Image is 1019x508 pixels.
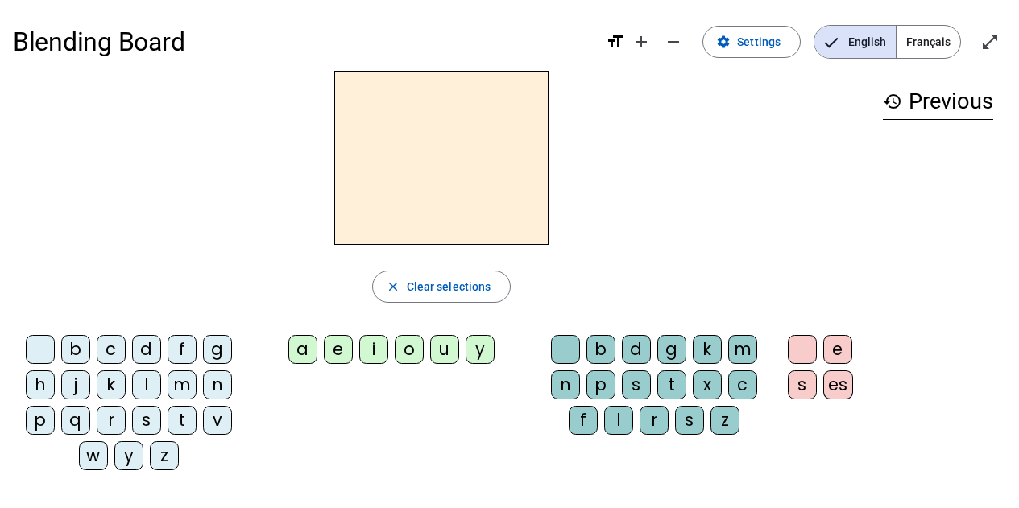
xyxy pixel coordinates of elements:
div: s [675,406,704,435]
mat-icon: settings [716,35,731,49]
div: f [168,335,197,364]
span: Français [897,26,960,58]
button: Clear selections [372,271,512,303]
button: Increase font size [625,26,657,58]
div: r [97,406,126,435]
div: f [569,406,598,435]
div: c [728,370,757,399]
span: Settings [737,32,781,52]
div: s [622,370,651,399]
div: t [657,370,686,399]
mat-icon: open_in_full [980,32,1000,52]
div: r [640,406,669,435]
div: v [203,406,232,435]
div: h [26,370,55,399]
div: e [324,335,353,364]
button: Enter full screen [974,26,1006,58]
div: j [61,370,90,399]
div: es [823,370,853,399]
div: e [823,335,852,364]
div: s [132,406,161,435]
mat-icon: format_size [606,32,625,52]
div: t [168,406,197,435]
div: p [26,406,55,435]
div: u [430,335,459,364]
div: g [203,335,232,364]
mat-icon: remove [664,32,683,52]
div: q [61,406,90,435]
div: m [728,335,757,364]
div: b [61,335,90,364]
h1: Blending Board [13,16,593,68]
div: z [710,406,739,435]
div: p [586,370,615,399]
span: English [814,26,896,58]
div: w [79,441,108,470]
button: Decrease font size [657,26,690,58]
div: n [203,370,232,399]
div: y [114,441,143,470]
div: a [288,335,317,364]
div: k [97,370,126,399]
div: n [551,370,580,399]
div: y [466,335,495,364]
div: b [586,335,615,364]
div: m [168,370,197,399]
div: z [150,441,179,470]
mat-button-toggle-group: Language selection [814,25,961,59]
div: o [395,335,424,364]
div: d [622,335,651,364]
h3: Previous [883,84,993,120]
div: k [693,335,722,364]
div: g [657,335,686,364]
mat-icon: add [632,32,651,52]
div: l [132,370,161,399]
div: l [604,406,633,435]
div: c [97,335,126,364]
mat-icon: close [386,279,400,294]
div: i [359,335,388,364]
div: x [693,370,722,399]
button: Settings [702,26,801,58]
mat-icon: history [883,92,902,111]
div: s [788,370,817,399]
span: Clear selections [407,277,491,296]
div: d [132,335,161,364]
